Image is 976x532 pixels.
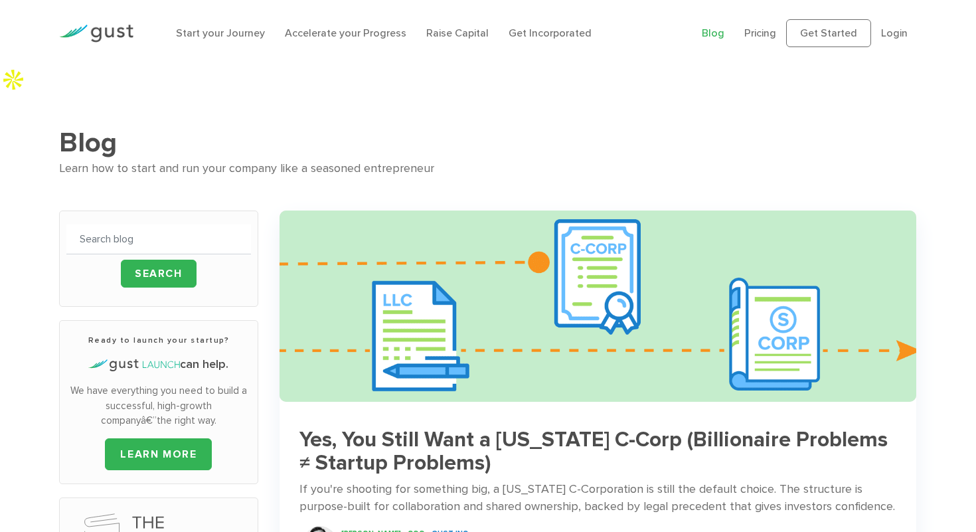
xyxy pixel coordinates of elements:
h1: Blog [59,126,918,159]
input: Search [121,260,197,288]
h3: Ready to launch your startup? [66,334,252,346]
a: LEARN MORE [105,438,212,470]
div: Learn how to start and run your company like a seasoned entrepreneur [59,159,918,179]
div: If you're shooting for something big, a [US_STATE] C-Corporation is still the default choice. The... [299,481,896,515]
input: Search blog [66,224,252,254]
a: Accelerate your Progress [285,27,406,39]
a: Blog [702,27,724,39]
a: Login [881,27,908,39]
img: S Corporation Llc Startup Tax Savings Hero 745a637daab6798955651138ffe46d682c36e4ed50c581f4efd756... [280,211,916,401]
h3: Yes, You Still Want a [US_STATE] C-Corp (Billionaire Problems ≠ Startup Problems) [299,428,896,475]
img: Gust Logo [59,25,133,43]
a: Get Incorporated [509,27,592,39]
a: Start your Journey [176,27,265,39]
a: Get Started [786,19,871,47]
a: Raise Capital [426,27,489,39]
a: Pricing [744,27,776,39]
h4: can help. [66,356,252,373]
p: We have everything you need to build a successful, high-growth companyâ€”the right way. [66,383,252,428]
